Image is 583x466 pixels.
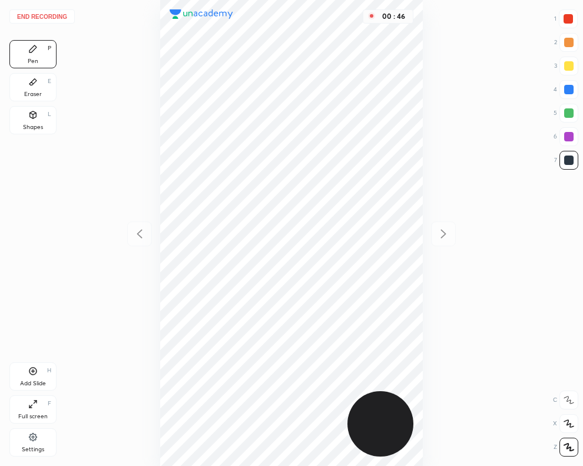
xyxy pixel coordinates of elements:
div: E [48,78,51,84]
div: H [47,368,51,374]
div: 3 [554,57,578,75]
div: Add Slide [20,381,46,386]
div: F [48,401,51,406]
div: 2 [554,33,578,52]
button: End recording [9,9,75,24]
div: P [48,45,51,51]
div: 4 [554,80,578,99]
div: Pen [28,58,38,64]
div: Shapes [23,124,43,130]
div: Settings [22,447,44,452]
div: X [553,414,578,433]
div: 5 [554,104,578,123]
div: 00 : 46 [380,12,408,21]
div: L [48,111,51,117]
div: Eraser [24,91,42,97]
div: 6 [554,127,578,146]
div: Z [554,438,578,457]
div: C [553,391,578,409]
div: Full screen [18,414,48,419]
div: 1 [554,9,578,28]
img: logo.38c385cc.svg [170,9,233,19]
div: 7 [554,151,578,170]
